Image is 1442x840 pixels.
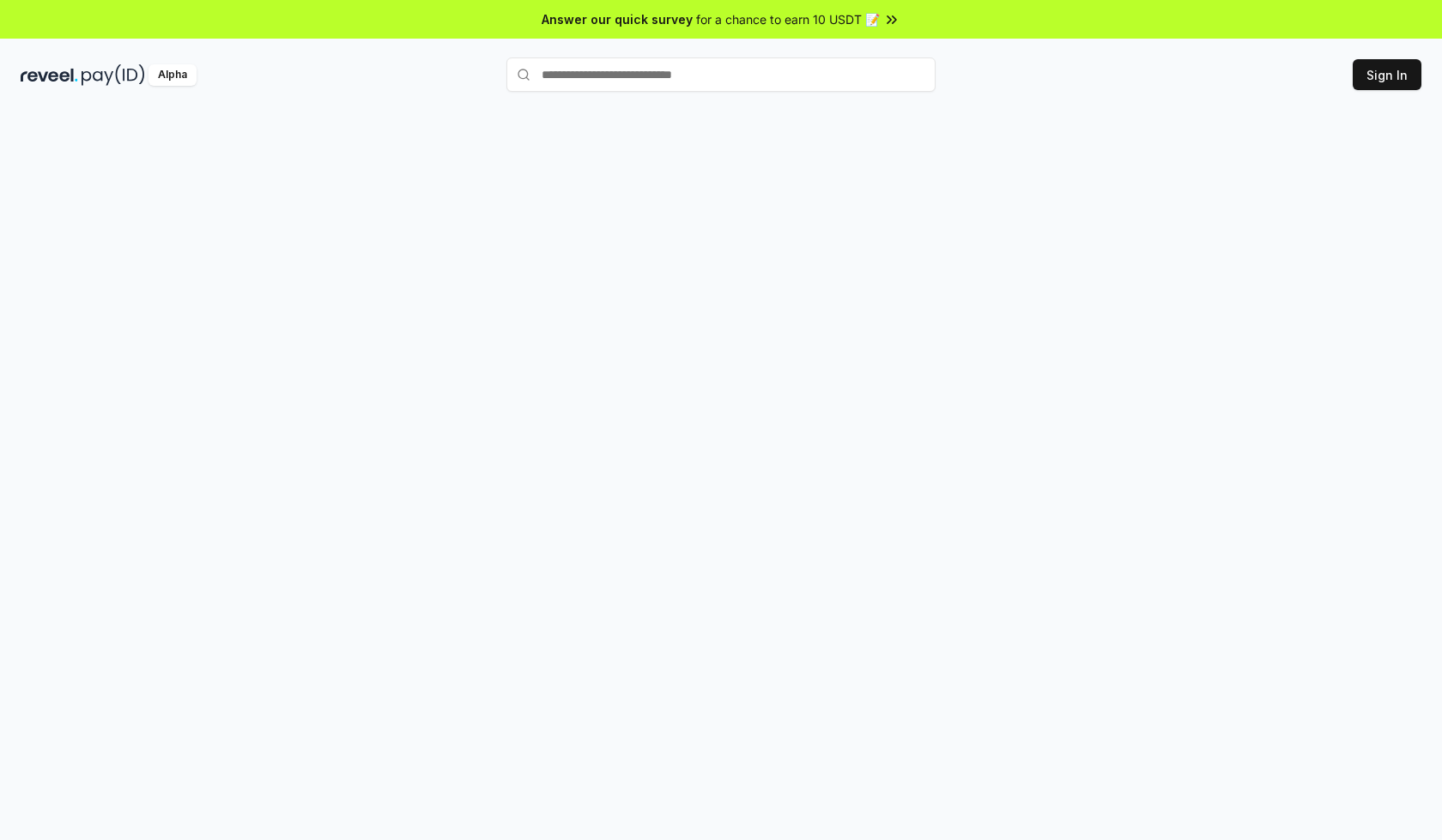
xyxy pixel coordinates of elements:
[148,64,197,86] div: Alpha
[1353,59,1421,90] button: Sign In
[82,64,145,86] img: pay_id
[21,64,78,86] img: reveel_dark
[696,10,880,28] span: for a chance to earn 10 USDT 📝
[542,10,693,28] span: Answer our quick survey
